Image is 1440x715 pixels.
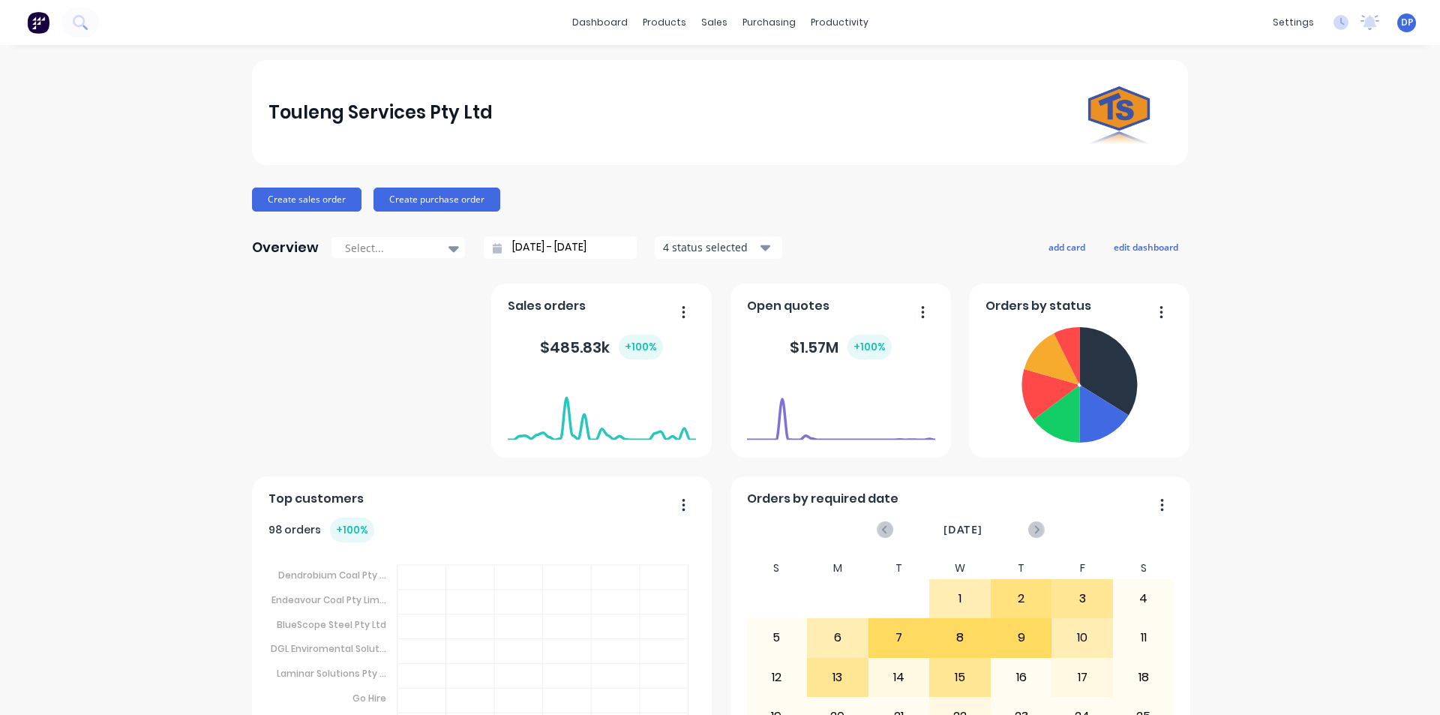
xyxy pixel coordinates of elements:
[271,642,386,655] tspan: DGL Enviromental Solut...
[619,335,663,359] div: + 100 %
[330,518,374,542] div: + 100 %
[373,188,500,212] button: Create purchase order
[991,557,1052,579] div: T
[508,297,586,315] span: Sales orders
[565,11,635,34] a: dashboard
[655,236,782,259] button: 4 status selected
[747,659,807,696] div: 12
[1114,619,1174,656] div: 11
[27,11,49,34] img: Factory
[1114,580,1174,617] div: 4
[747,619,807,656] div: 5
[694,11,735,34] div: sales
[277,617,386,630] tspan: BlueScope Steel Pty Ltd
[277,667,386,680] tspan: Laminar Solutions Pty ...
[268,98,493,128] div: Touleng Services Pty Ltd
[1066,60,1171,165] img: Touleng Services Pty Ltd
[268,490,364,508] span: Top customers
[635,11,694,34] div: products
[930,659,990,696] div: 15
[268,518,374,542] div: 98 orders
[808,619,868,656] div: 6
[803,11,876,34] div: productivity
[985,297,1091,315] span: Orders by status
[1052,619,1112,656] div: 10
[1113,557,1174,579] div: S
[663,239,757,255] div: 4 status selected
[1052,659,1112,696] div: 17
[869,659,929,696] div: 14
[930,580,990,617] div: 1
[252,188,361,212] button: Create sales order
[808,659,868,696] div: 13
[747,297,829,315] span: Open quotes
[540,335,663,359] div: $ 485.83k
[868,557,930,579] div: T
[278,569,386,581] tspan: Dendrobium Coal Pty ...
[352,692,386,704] tspan: Go Hire
[271,593,386,606] tspan: Endeavour Coal Pty Lim...
[1265,11,1321,34] div: settings
[929,557,991,579] div: W
[1051,557,1113,579] div: F
[991,619,1051,656] div: 9
[1039,237,1095,257] button: add card
[807,557,868,579] div: M
[1401,16,1413,29] span: DP
[790,335,892,359] div: $ 1.57M
[930,619,990,656] div: 8
[1104,237,1188,257] button: edit dashboard
[1052,580,1112,617] div: 3
[252,233,319,263] div: Overview
[869,619,929,656] div: 7
[1114,659,1174,696] div: 18
[746,557,808,579] div: S
[735,11,803,34] div: purchasing
[943,521,982,538] span: [DATE]
[847,335,892,359] div: + 100 %
[991,659,1051,696] div: 16
[991,580,1051,617] div: 2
